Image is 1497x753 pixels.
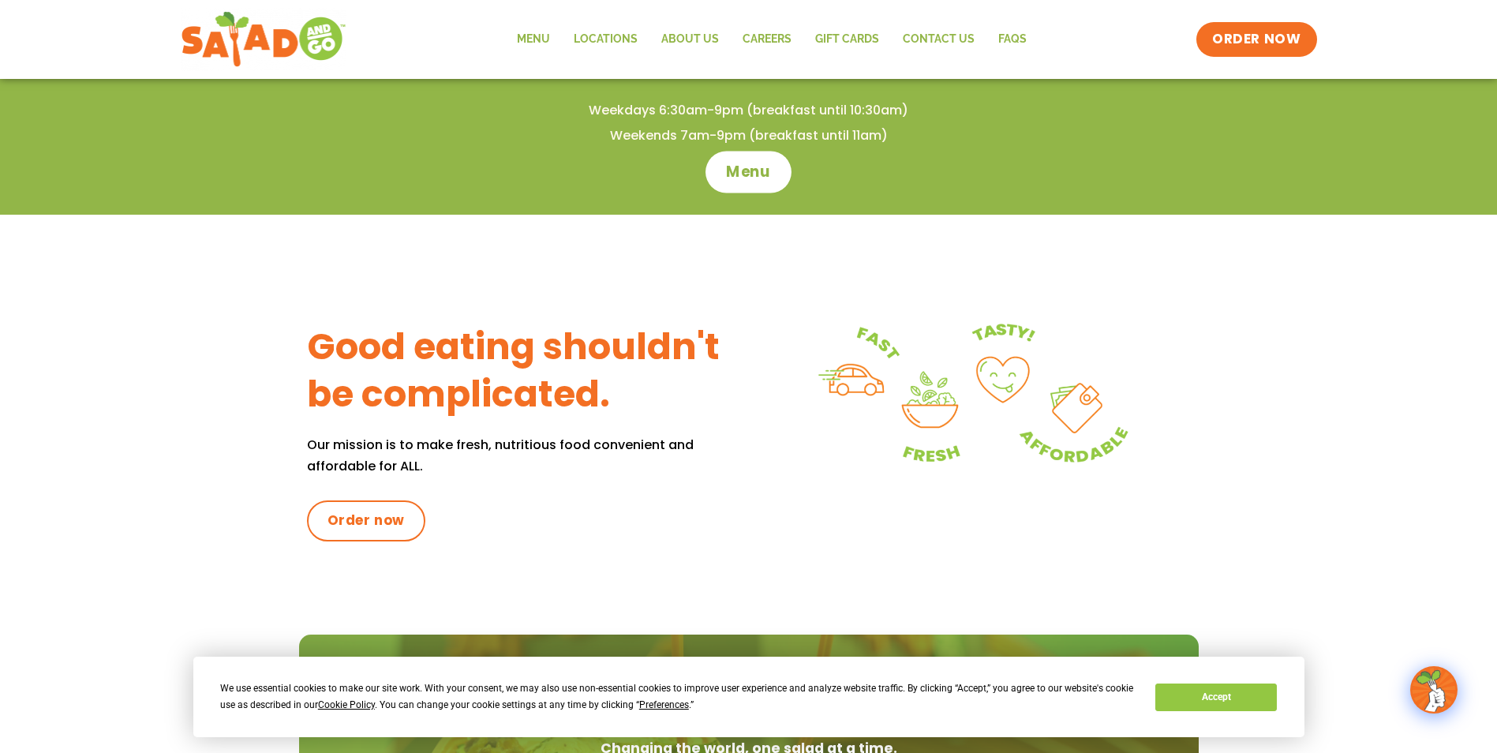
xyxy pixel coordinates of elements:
a: Menu [505,21,562,58]
button: Accept [1155,684,1277,711]
span: ORDER NOW [1212,30,1301,49]
span: Menu [726,162,771,182]
div: We use essential cookies to make our site work. With your consent, we may also use non-essential ... [220,680,1136,714]
a: About Us [649,21,731,58]
a: ORDER NOW [1196,22,1316,57]
span: Cookie Policy [318,699,375,710]
h4: Weekends 7am-9pm (breakfast until 11am) [32,127,1465,144]
a: Contact Us [891,21,986,58]
p: Our mission is to make fresh, nutritious food convenient and affordable for ALL. [307,434,749,477]
img: new-SAG-logo-768×292 [181,8,347,71]
a: Menu [705,151,792,193]
a: Careers [731,21,803,58]
div: Cookie Consent Prompt [193,657,1304,737]
img: wpChatIcon [1412,668,1456,712]
a: GIFT CARDS [803,21,891,58]
a: Order now [307,500,425,541]
span: Order now [327,511,405,530]
a: FAQs [986,21,1039,58]
a: Locations [562,21,649,58]
nav: Menu [505,21,1039,58]
span: Preferences [639,699,689,710]
h3: Good eating shouldn't be complicated. [307,324,749,418]
h4: Weekdays 6:30am-9pm (breakfast until 10:30am) [32,102,1465,119]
